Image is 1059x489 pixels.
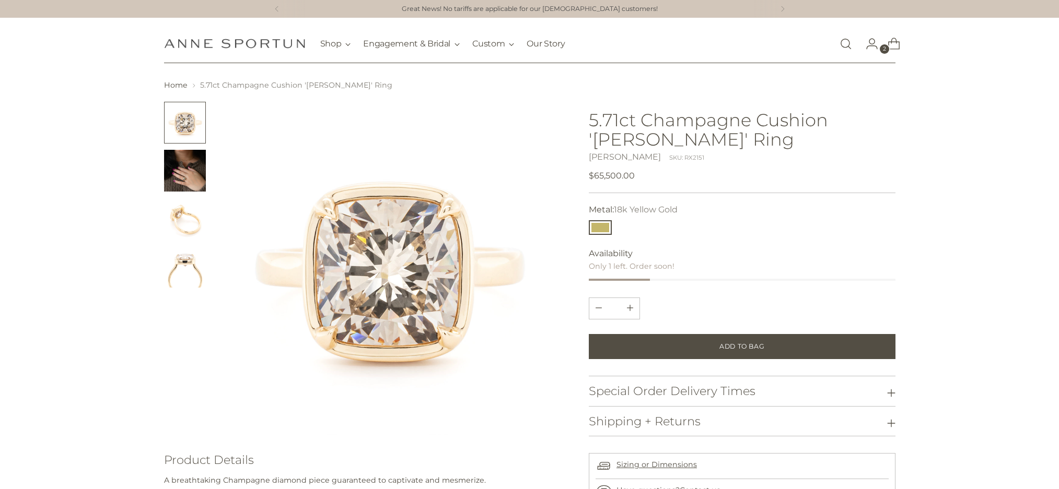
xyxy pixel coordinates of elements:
button: Change image to image 3 [164,198,206,240]
img: 5.71ct Champagne Cushion 'Haley' Ring [220,102,554,435]
h3: Product Details [164,454,554,467]
a: Sizing or Dimensions [616,460,697,469]
a: Home [164,80,188,90]
button: 18k Yellow Gold [589,220,612,235]
span: $65,500.00 [589,170,635,182]
button: Add product quantity [589,298,608,319]
span: 18k Yellow Gold [614,205,678,214]
button: Special Order Delivery Times [589,376,895,406]
a: Open cart modal [879,33,900,54]
h3: Special Order Delivery Times [589,385,755,398]
button: Add to Bag [589,334,895,359]
a: Our Story [527,32,565,55]
button: Engagement & Bridal [363,32,460,55]
button: Subtract product quantity [621,298,639,319]
span: Availability [589,247,633,260]
h3: Shipping + Returns [589,415,701,428]
button: Shop [320,32,351,55]
h1: 5.71ct Champagne Cushion '[PERSON_NAME]' Ring [589,110,895,149]
button: Change image to image 4 [164,246,206,288]
a: Open search modal [835,33,856,54]
button: Shipping + Returns [589,407,895,436]
span: 2 [880,44,889,54]
button: Change image to image 1 [164,102,206,144]
button: Change image to image 2 [164,150,206,192]
nav: breadcrumbs [164,80,895,91]
a: Go to the account page [857,33,878,54]
input: Product quantity [602,298,627,319]
div: SKU: RX2151 [669,153,704,162]
a: Great News! No tariffs are applicable for our [DEMOGRAPHIC_DATA] customers! [402,4,658,14]
a: [PERSON_NAME] [589,152,661,162]
span: 5.71ct Champagne Cushion '[PERSON_NAME]' Ring [200,80,392,90]
button: Custom [472,32,514,55]
span: Add to Bag [719,342,764,351]
a: Anne Sportun Fine Jewellery [164,39,305,49]
span: Only 1 left. Order soon! [589,261,674,271]
label: Metal: [589,204,678,216]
